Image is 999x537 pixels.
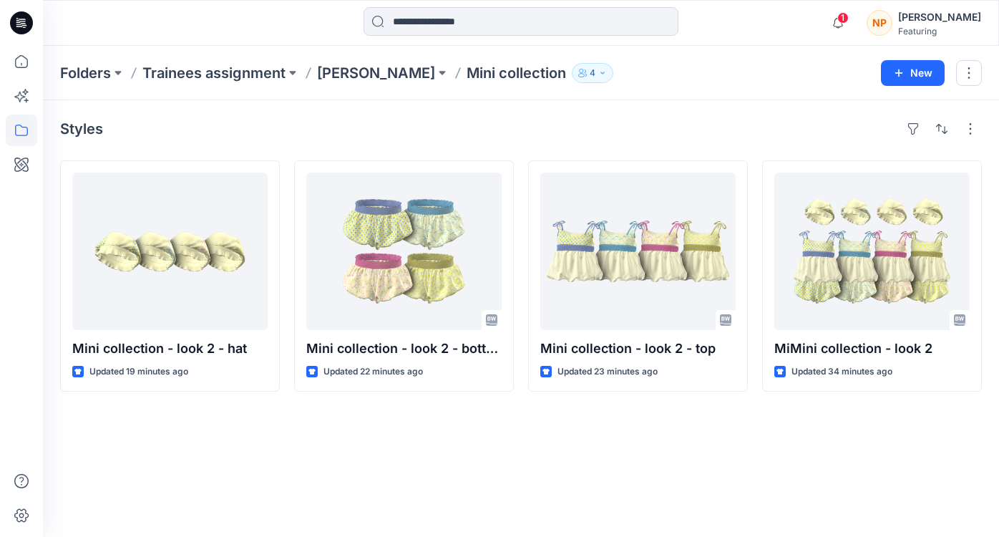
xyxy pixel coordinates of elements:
[142,63,286,83] a: Trainees assignment
[72,339,268,359] p: Mini collection - look 2 - hat
[590,65,595,81] p: 4
[72,173,268,330] a: Mini collection - look 2 - hat
[791,364,892,379] p: Updated 34 minutes ago
[540,339,736,359] p: Mini collection - look 2 - top
[306,173,502,330] a: Mini collection - look 2 - bottom
[557,364,658,379] p: Updated 23 minutes ago
[306,339,502,359] p: Mini collection - look 2 - bottom
[867,10,892,36] div: NP
[572,63,613,83] button: 4
[898,26,981,37] div: Featuring
[881,60,945,86] button: New
[60,120,103,137] h4: Styles
[317,63,435,83] a: [PERSON_NAME]
[540,173,736,330] a: Mini collection - look 2 - top
[89,364,188,379] p: Updated 19 minutes ago
[774,173,970,330] a: MiMini collection - look 2
[837,12,849,24] span: 1
[774,339,970,359] p: MiMini collection - look 2
[467,63,566,83] p: Mini collection
[898,9,981,26] div: [PERSON_NAME]
[60,63,111,83] a: Folders
[323,364,423,379] p: Updated 22 minutes ago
